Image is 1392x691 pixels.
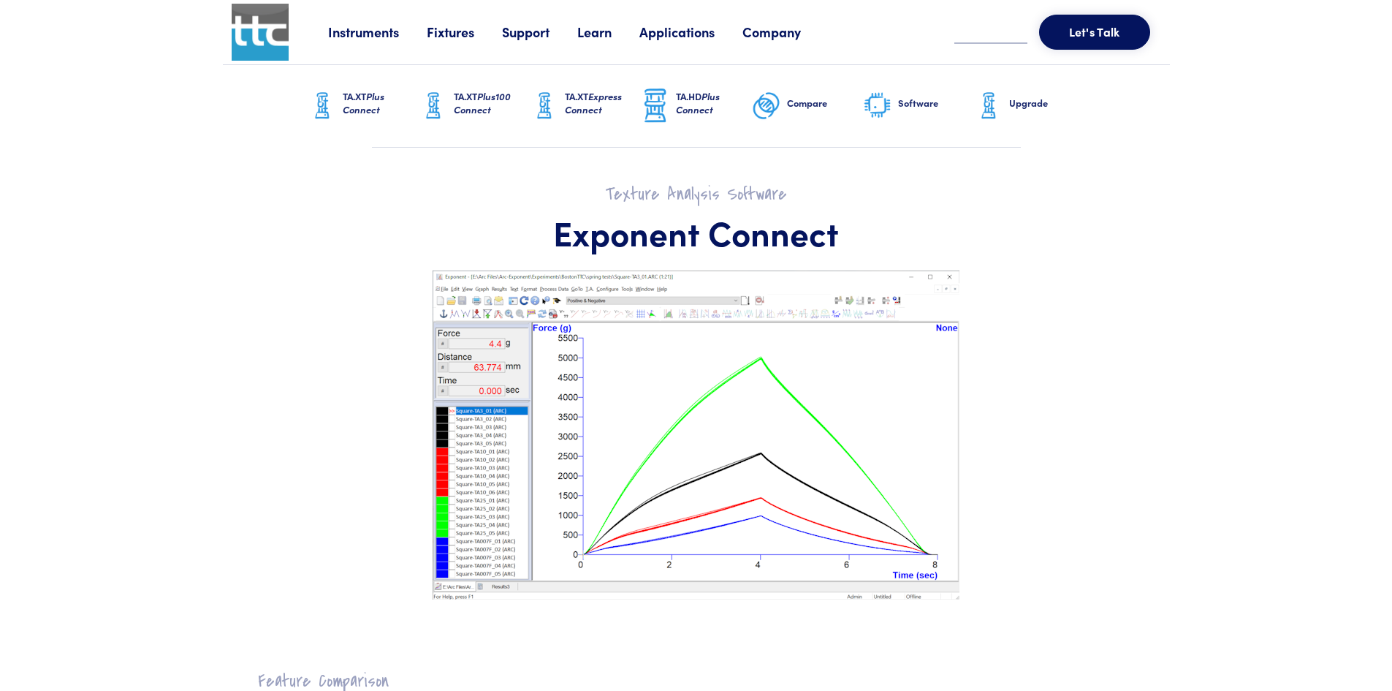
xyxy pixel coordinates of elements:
span: Plus100 Connect [454,89,511,116]
img: ta-hd-graphic.png [641,87,670,125]
span: Express Connect [565,89,622,116]
h6: TA.HD [676,90,752,116]
h6: Upgrade [1009,97,1085,110]
a: Compare [752,65,863,147]
a: Upgrade [974,65,1085,147]
img: ttc_logo_1x1_v1.0.png [232,4,289,61]
button: Let's Talk [1039,15,1150,50]
a: Support [502,23,577,41]
a: Fixtures [427,23,502,41]
h6: TA.XT [565,90,641,116]
h6: Compare [787,97,863,110]
img: ta-xt-graphic.png [419,88,448,124]
a: Instruments [328,23,427,41]
img: ta-xt-graphic.png [974,88,1003,124]
img: compare-graphic.png [752,88,781,124]
a: Learn [577,23,639,41]
img: ta-xt-graphic.png [530,88,559,124]
span: Plus Connect [676,89,720,116]
img: software-graphic.png [863,91,892,121]
span: Plus Connect [343,89,384,116]
img: ta-xt-graphic.png [308,88,337,124]
a: Applications [639,23,742,41]
a: Software [863,65,974,147]
a: TA.XTPlus Connect [308,65,419,147]
a: TA.XTPlus100 Connect [419,65,530,147]
h1: Exponent Connect [258,211,1135,254]
h6: TA.XT [454,90,530,116]
h6: TA.XT [343,90,419,116]
a: Company [742,23,829,41]
h2: Texture Analysis Software [258,183,1135,205]
h6: Software [898,97,974,110]
a: TA.XTExpress Connect [530,65,641,147]
img: exponent-graphs.png [433,271,959,600]
a: TA.HDPlus Connect [641,65,752,147]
